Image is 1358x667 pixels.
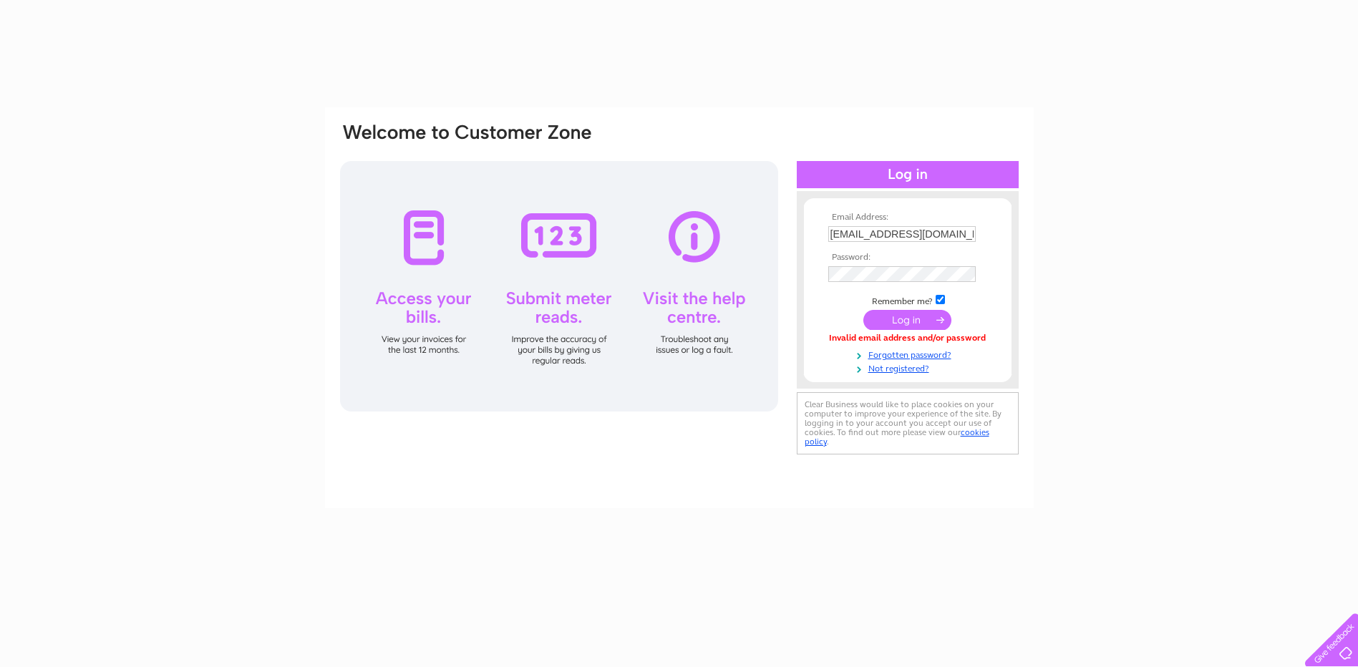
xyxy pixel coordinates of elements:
[863,310,951,330] input: Submit
[797,392,1019,454] div: Clear Business would like to place cookies on your computer to improve your experience of the sit...
[828,333,987,344] div: Invalid email address and/or password
[828,361,991,374] a: Not registered?
[825,253,991,263] th: Password:
[805,427,989,447] a: cookies policy
[825,293,991,307] td: Remember me?
[828,347,991,361] a: Forgotten password?
[825,213,991,223] th: Email Address:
